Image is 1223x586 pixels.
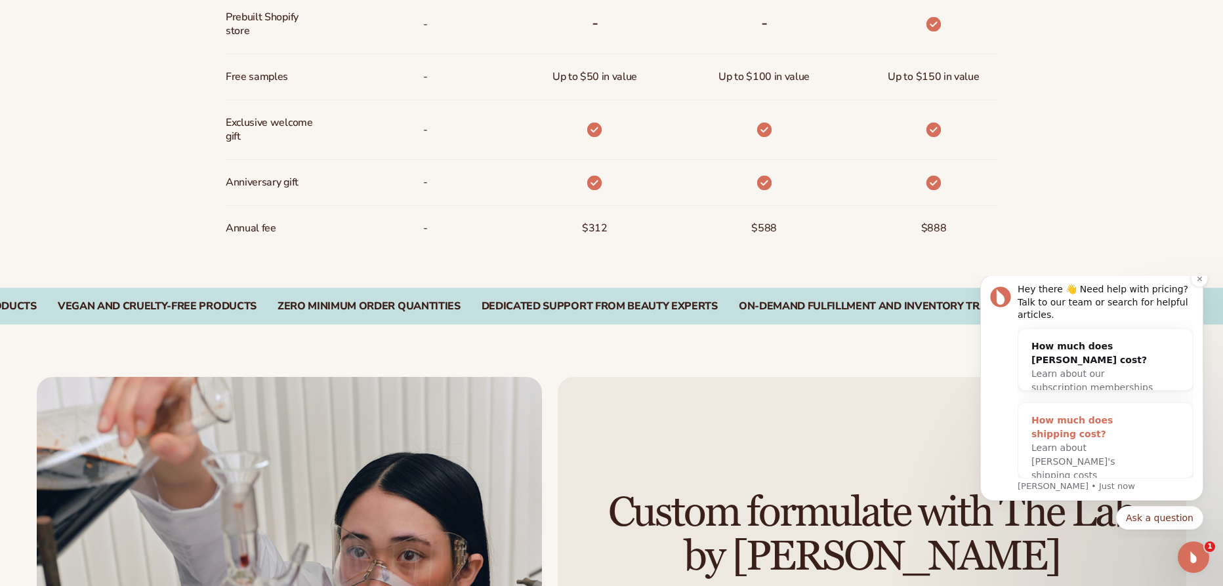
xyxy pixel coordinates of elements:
[739,300,1020,313] div: On-Demand Fulfillment and Inventory Tracking
[155,230,243,254] button: Quick reply: Ask a question
[30,10,51,31] img: Profile image for Lee
[71,166,154,205] span: Learn about [PERSON_NAME]'s shipping costs
[592,12,598,33] b: -
[888,65,979,89] span: Up to $150 in value
[20,230,243,254] div: Quick reply options
[226,216,276,241] span: Annual fee
[423,65,428,89] span: -
[921,216,947,241] span: $888
[1205,541,1215,552] span: 1
[57,7,233,203] div: Message content
[58,53,206,129] div: How much does [PERSON_NAME] cost?Learn about our subscription memberships
[226,170,299,195] span: Anniversary gift
[582,216,608,241] span: $312
[718,65,810,89] span: Up to $100 in value
[552,65,637,89] span: Up to $50 in value
[226,5,313,43] span: Prebuilt Shopify store
[961,276,1223,537] iframe: Intercom notifications message
[71,92,192,117] span: Learn about our subscription memberships
[71,64,193,91] div: How much does [PERSON_NAME] cost?
[423,170,428,195] span: -
[226,65,288,89] span: Free samples
[761,12,768,33] b: -
[594,491,1150,579] h2: Custom formulate with The Lab by [PERSON_NAME]
[482,300,718,313] div: Dedicated Support From Beauty Experts
[423,216,428,241] span: -
[58,127,206,217] div: How much does shipping cost?Learn about [PERSON_NAME]'s shipping costs
[423,118,428,142] span: -
[278,300,461,313] div: Zero Minimum Order QuantitieS
[226,111,313,149] span: Exclusive welcome gift
[57,7,233,46] div: Hey there 👋 Need help with pricing? Talk to our team or search for helpful articles.
[71,138,193,165] div: How much does shipping cost?
[58,300,257,313] div: Vegan and Cruelty-Free Products
[57,205,233,216] p: Message from Lee, sent Just now
[751,216,777,241] span: $588
[423,12,428,37] span: -
[1178,541,1209,573] iframe: Intercom live chat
